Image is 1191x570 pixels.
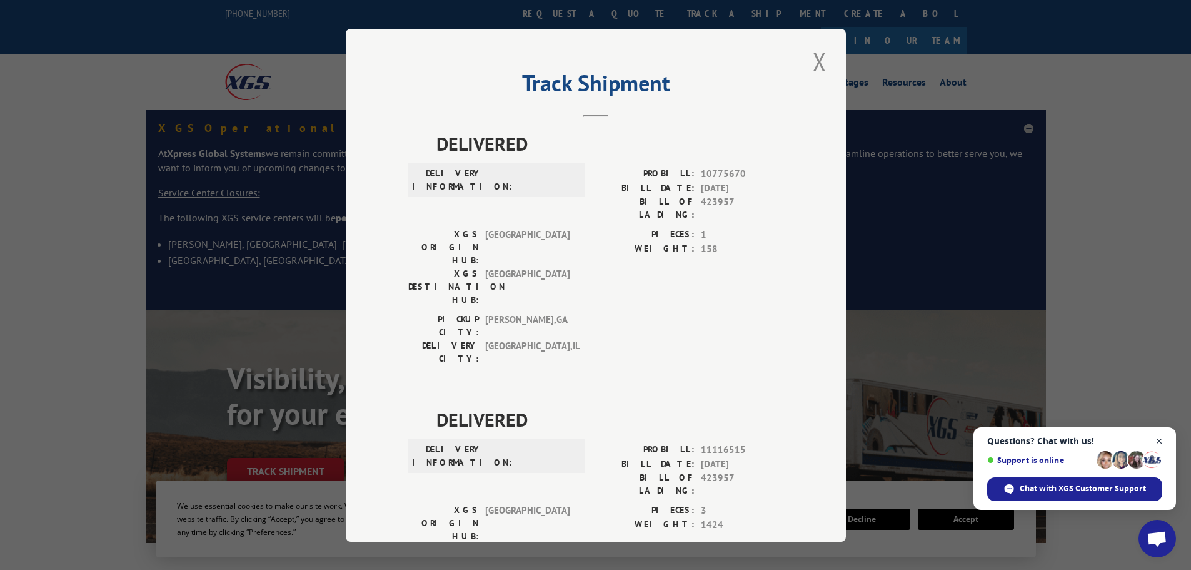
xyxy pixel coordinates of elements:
span: Chat with XGS Customer Support [1020,483,1146,494]
label: BILL OF LADING: [596,195,695,221]
span: Chat with XGS Customer Support [987,477,1162,501]
span: [GEOGRAPHIC_DATA] [485,228,570,267]
label: XGS ORIGIN HUB: [408,228,479,267]
label: DELIVERY CITY: [408,339,479,365]
span: Questions? Chat with us! [987,436,1162,446]
span: [DATE] [701,457,783,471]
label: XGS ORIGIN HUB: [408,504,479,543]
label: PIECES: [596,504,695,518]
span: [PERSON_NAME] , GA [485,313,570,339]
label: BILL DATE: [596,181,695,195]
h2: Track Shipment [408,74,783,98]
label: PIECES: [596,228,695,242]
label: BILL DATE: [596,457,695,471]
span: 1424 [701,517,783,532]
span: [GEOGRAPHIC_DATA] [485,504,570,543]
label: DELIVERY INFORMATION: [412,443,483,469]
label: WEIGHT: [596,517,695,532]
span: DELIVERED [436,405,783,434]
span: Support is online [987,455,1092,465]
span: [DATE] [701,181,783,195]
span: 158 [701,242,783,256]
label: PICKUP CITY: [408,313,479,339]
label: DELIVERY INFORMATION: [412,167,483,193]
span: 1 [701,228,783,242]
span: [GEOGRAPHIC_DATA] , IL [485,339,570,365]
label: PROBILL: [596,443,695,457]
label: WEIGHT: [596,242,695,256]
label: XGS DESTINATION HUB: [408,267,479,307]
label: PROBILL: [596,167,695,181]
span: 423957 [701,471,783,497]
a: Open chat [1138,520,1176,557]
span: 3 [701,504,783,518]
button: Close modal [809,44,830,79]
span: DELIVERED [436,130,783,158]
span: 11116515 [701,443,783,457]
span: [GEOGRAPHIC_DATA] [485,267,570,307]
label: BILL OF LADING: [596,471,695,497]
span: 423957 [701,195,783,221]
span: 10775670 [701,167,783,181]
